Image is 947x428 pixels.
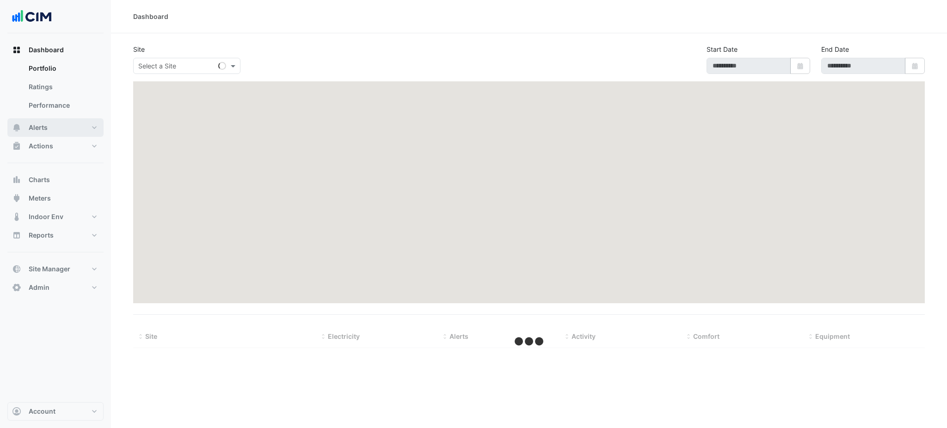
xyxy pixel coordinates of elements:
label: End Date [821,44,849,54]
button: Actions [7,137,104,155]
a: Ratings [21,78,104,96]
img: Company Logo [11,7,53,26]
span: Site Manager [29,264,70,274]
span: Alerts [29,123,48,132]
span: Activity [572,332,596,340]
span: Indoor Env [29,212,63,221]
button: Dashboard [7,41,104,59]
div: Dashboard [7,59,104,118]
span: Actions [29,141,53,151]
a: Performance [21,96,104,115]
app-icon: Dashboard [12,45,21,55]
button: Reports [7,226,104,245]
app-icon: Alerts [12,123,21,132]
span: Admin [29,283,49,292]
button: Meters [7,189,104,208]
span: Dashboard [29,45,64,55]
app-icon: Admin [12,283,21,292]
a: Portfolio [21,59,104,78]
span: Charts [29,175,50,184]
app-icon: Actions [12,141,21,151]
div: Dashboard [133,12,168,21]
app-icon: Site Manager [12,264,21,274]
span: Equipment [815,332,850,340]
button: Account [7,402,104,421]
span: Electricity [328,332,360,340]
label: Site [133,44,145,54]
app-icon: Reports [12,231,21,240]
span: Reports [29,231,54,240]
app-icon: Meters [12,194,21,203]
button: Alerts [7,118,104,137]
button: Site Manager [7,260,104,278]
span: Alerts [449,332,468,340]
button: Charts [7,171,104,189]
span: Account [29,407,55,416]
app-icon: Charts [12,175,21,184]
app-icon: Indoor Env [12,212,21,221]
span: Site [145,332,157,340]
button: Admin [7,278,104,297]
label: Start Date [707,44,738,54]
span: Comfort [693,332,719,340]
span: Meters [29,194,51,203]
button: Indoor Env [7,208,104,226]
